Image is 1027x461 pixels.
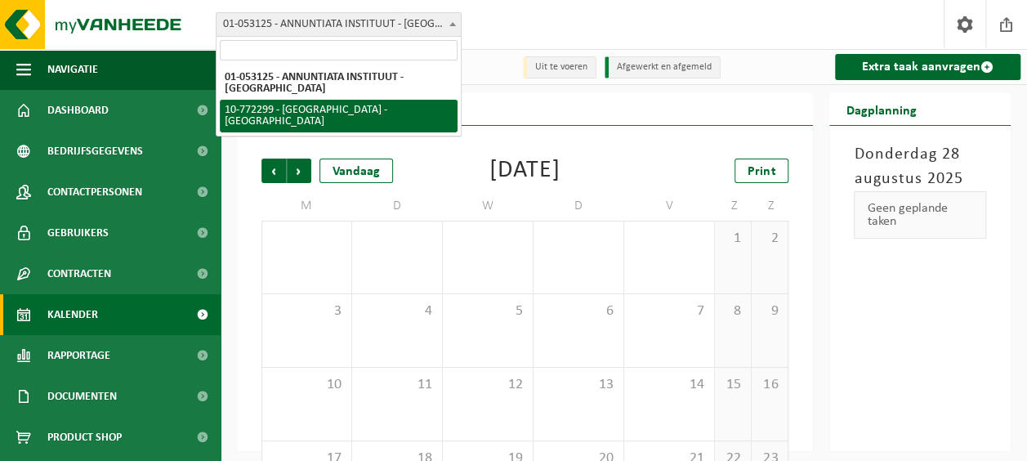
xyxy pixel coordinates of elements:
[360,302,434,320] span: 4
[854,142,986,191] h3: Donderdag 28 augustus 2025
[443,191,534,221] td: W
[220,100,458,132] li: 10-772299 - [GEOGRAPHIC_DATA] - [GEOGRAPHIC_DATA]
[523,56,596,78] li: Uit te voeren
[760,302,779,320] span: 9
[47,294,98,335] span: Kalender
[760,230,779,248] span: 2
[760,376,779,394] span: 16
[47,376,117,417] span: Documenten
[715,191,752,221] td: Z
[735,159,788,183] a: Print
[624,191,715,221] td: V
[489,159,560,183] div: [DATE]
[451,376,525,394] span: 12
[360,376,434,394] span: 11
[542,302,615,320] span: 6
[47,90,109,131] span: Dashboard
[632,376,706,394] span: 14
[270,302,343,320] span: 3
[534,191,624,221] td: D
[270,376,343,394] span: 10
[542,376,615,394] span: 13
[217,13,461,36] span: 01-053125 - ANNUNTIATA INSTITUUT - VEURNE
[632,302,706,320] span: 7
[605,56,721,78] li: Afgewerkt en afgemeld
[47,172,142,213] span: Contactpersonen
[854,191,986,239] div: Geen geplande taken
[723,302,743,320] span: 8
[261,191,352,221] td: M
[47,253,111,294] span: Contracten
[47,213,109,253] span: Gebruikers
[47,335,110,376] span: Rapportage
[287,159,311,183] span: Volgende
[723,230,743,248] span: 1
[752,191,788,221] td: Z
[47,417,122,458] span: Product Shop
[47,49,98,90] span: Navigatie
[261,159,286,183] span: Vorige
[748,165,775,178] span: Print
[47,131,143,172] span: Bedrijfsgegevens
[829,93,932,125] h2: Dagplanning
[723,376,743,394] span: 15
[352,191,443,221] td: D
[220,67,458,100] li: 01-053125 - ANNUNTIATA INSTITUUT - [GEOGRAPHIC_DATA]
[835,54,1020,80] a: Extra taak aanvragen
[319,159,393,183] div: Vandaag
[216,12,462,37] span: 01-053125 - ANNUNTIATA INSTITUUT - VEURNE
[451,302,525,320] span: 5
